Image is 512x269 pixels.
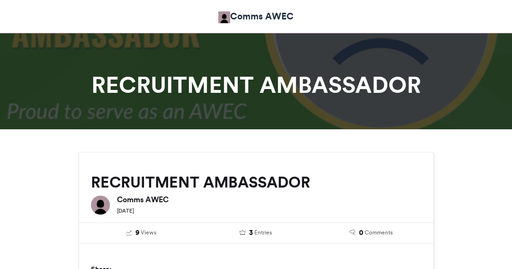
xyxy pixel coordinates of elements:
[91,228,192,238] a: 9 Views
[321,228,422,238] a: 0 Comments
[117,207,134,214] small: [DATE]
[135,228,139,238] span: 9
[206,228,306,238] a: 3 Entries
[36,73,476,96] h1: RECRUITMENT AMBASSADOR
[359,228,363,238] span: 0
[254,228,272,237] span: Entries
[218,11,230,23] img: Comms AWEC
[141,228,156,237] span: Views
[91,196,110,215] img: Comms AWEC
[249,228,253,238] span: 3
[365,228,393,237] span: Comments
[218,9,294,23] a: Comms AWEC
[91,174,422,191] h2: RECRUITMENT AMBASSADOR
[117,196,422,203] h6: Comms AWEC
